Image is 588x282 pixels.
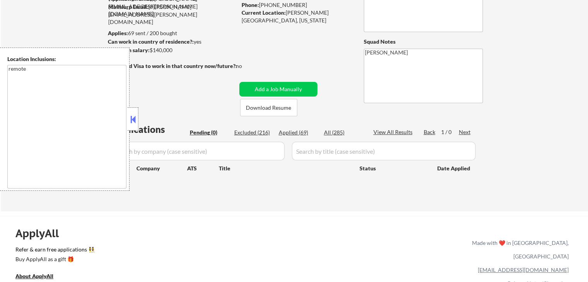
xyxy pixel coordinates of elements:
[242,9,286,16] strong: Current Location:
[15,255,93,265] a: Buy ApplyAll as a gift 🎁
[136,165,187,172] div: Company
[15,247,310,255] a: Refer & earn free applications 👯‍♀️
[239,82,317,97] button: Add a Job Manually
[364,38,483,46] div: Squad Notes
[292,142,476,160] input: Search by title (case sensitive)
[437,165,471,172] div: Date Applied
[459,128,471,136] div: Next
[441,128,459,136] div: 1 / 0
[373,128,415,136] div: View All Results
[279,129,317,136] div: Applied (69)
[108,38,234,46] div: yes
[108,46,237,54] div: $140,000
[108,30,128,36] strong: Applies:
[108,47,150,53] strong: Minimum salary:
[240,99,297,116] button: Download Resume
[108,38,194,45] strong: Can work in country of residence?:
[242,1,351,9] div: [PHONE_NUMBER]
[108,63,237,69] strong: Will need Visa to work in that country now/future?:
[219,165,352,172] div: Title
[15,227,68,240] div: ApplyAll
[478,267,569,273] a: [EMAIL_ADDRESS][DOMAIN_NAME]
[242,2,259,8] strong: Phone:
[324,129,363,136] div: All (285)
[7,55,126,63] div: Location Inclusions:
[108,3,148,10] strong: Mailslurp Email:
[236,62,258,70] div: no
[242,9,351,24] div: [PERSON_NAME][GEOGRAPHIC_DATA], [US_STATE]
[424,128,436,136] div: Back
[108,29,237,37] div: 69 sent / 200 bought
[187,165,219,172] div: ATS
[111,142,285,160] input: Search by company (case sensitive)
[108,3,237,26] div: [PERSON_NAME][EMAIL_ADDRESS][PERSON_NAME][DOMAIN_NAME]
[111,125,187,134] div: Applications
[360,161,426,175] div: Status
[15,257,93,262] div: Buy ApplyAll as a gift 🎁
[15,272,64,282] a: About ApplyAll
[234,129,273,136] div: Excluded (216)
[15,273,53,279] u: About ApplyAll
[469,236,569,263] div: Made with ❤️ in [GEOGRAPHIC_DATA], [GEOGRAPHIC_DATA]
[190,129,228,136] div: Pending (0)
